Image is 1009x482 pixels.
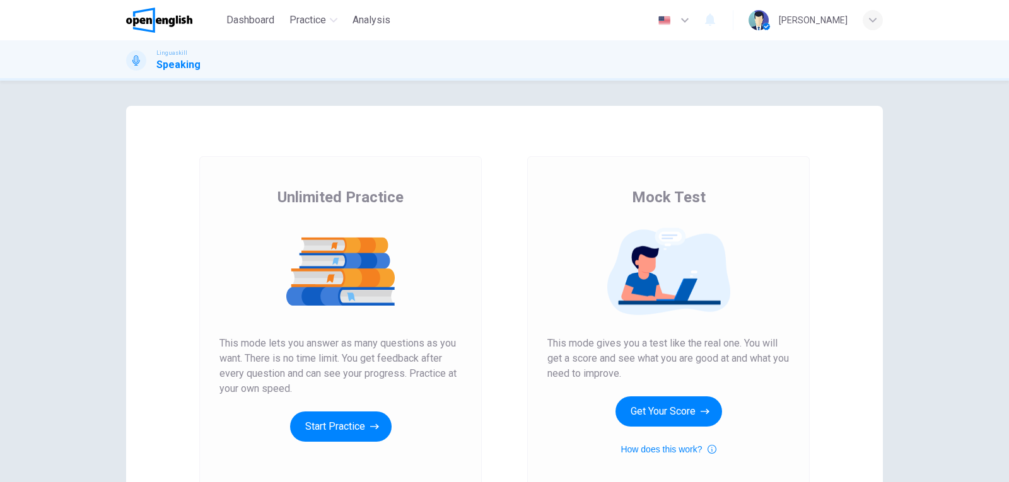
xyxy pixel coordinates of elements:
[277,187,404,207] span: Unlimited Practice
[126,8,221,33] a: OpenEnglish logo
[284,9,342,32] button: Practice
[290,411,392,442] button: Start Practice
[779,13,848,28] div: [PERSON_NAME]
[221,9,279,32] button: Dashboard
[632,187,706,207] span: Mock Test
[156,49,187,57] span: Linguaskill
[226,13,274,28] span: Dashboard
[615,396,722,427] button: Get Your Score
[621,442,716,457] button: How does this work?
[289,13,326,28] span: Practice
[547,336,790,381] span: This mode gives you a test like the real one. You will get a score and see what you are good at a...
[219,336,462,396] span: This mode lets you answer as many questions as you want. There is no time limit. You get feedback...
[749,10,769,30] img: Profile picture
[126,8,192,33] img: OpenEnglish logo
[656,16,672,25] img: en
[347,9,395,32] button: Analysis
[353,13,390,28] span: Analysis
[156,57,201,72] h1: Speaking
